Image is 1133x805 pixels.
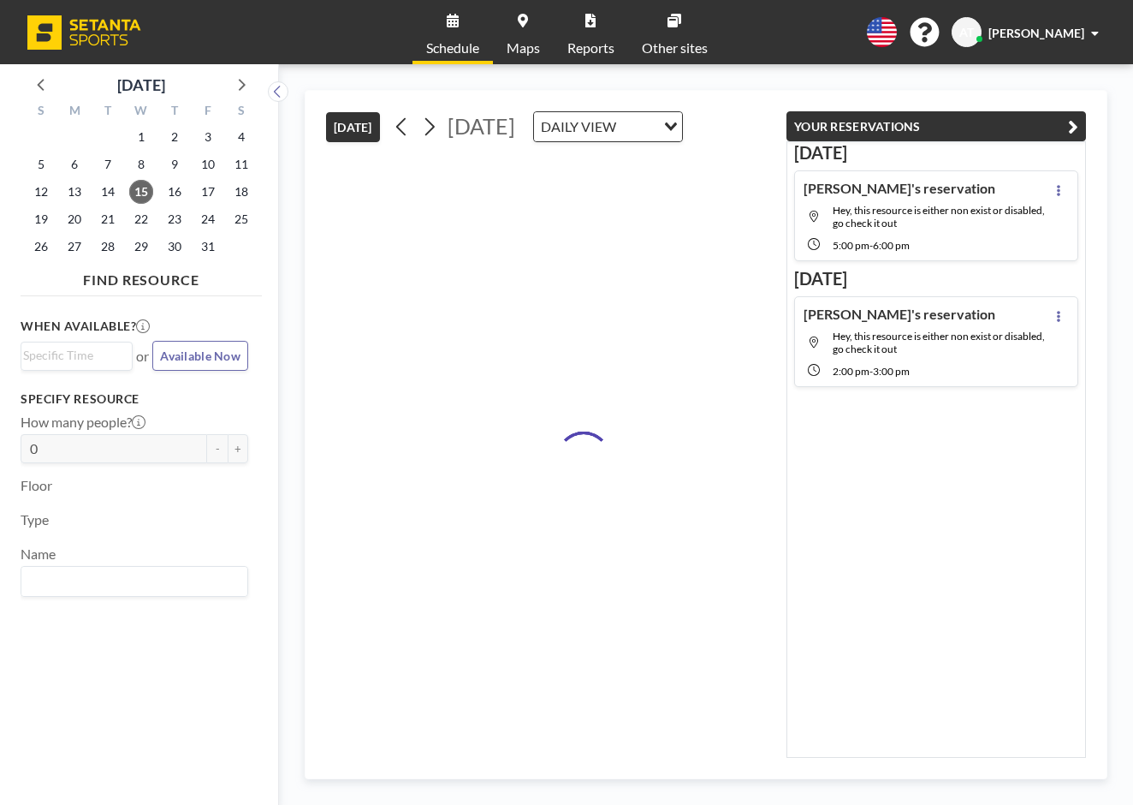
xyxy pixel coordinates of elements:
[196,152,220,176] span: Friday, October 10, 2025
[160,349,240,363] span: Available Now
[163,125,187,149] span: Thursday, October 2, 2025
[196,207,220,231] span: Friday, October 24, 2025
[21,567,247,596] div: Search for option
[229,180,253,204] span: Saturday, October 18, 2025
[136,348,149,365] span: or
[23,346,122,365] input: Search for option
[21,265,262,289] h4: FIND RESOURCE
[21,546,56,563] label: Name
[29,152,53,176] span: Sunday, October 5, 2025
[326,112,380,142] button: [DATE]
[229,125,253,149] span: Saturday, October 4, 2025
[96,180,120,204] span: Tuesday, October 14, 2025
[804,180,995,197] h4: [PERSON_NAME]'s reservation
[157,101,191,123] div: T
[959,25,974,40] span: AT
[794,142,1078,164] h3: [DATE]
[163,152,187,176] span: Thursday, October 9, 2025
[642,41,708,55] span: Other sites
[869,239,873,252] span: -
[96,152,120,176] span: Tuesday, October 7, 2025
[62,152,86,176] span: Monday, October 6, 2025
[163,207,187,231] span: Thursday, October 23, 2025
[804,306,995,323] h4: [PERSON_NAME]'s reservation
[25,101,58,123] div: S
[448,113,515,139] span: [DATE]
[129,180,153,204] span: Wednesday, October 15, 2025
[207,434,228,463] button: -
[869,365,873,378] span: -
[621,116,654,138] input: Search for option
[833,204,1045,230] span: Hey, this resource is either non exist or disabled, go check it out
[125,101,158,123] div: W
[229,207,253,231] span: Saturday, October 25, 2025
[534,112,682,141] div: Search for option
[152,341,248,371] button: Available Now
[224,101,258,123] div: S
[29,207,53,231] span: Sunday, October 19, 2025
[228,434,248,463] button: +
[163,235,187,259] span: Thursday, October 30, 2025
[96,207,120,231] span: Tuesday, October 21, 2025
[21,511,49,528] label: Type
[567,41,614,55] span: Reports
[833,330,1045,355] span: Hey, this resource is either non exist or disabled, go check it out
[21,391,248,407] h3: Specify resource
[873,365,910,378] span: 3:00 PM
[129,152,153,176] span: Wednesday, October 8, 2025
[196,125,220,149] span: Friday, October 3, 2025
[537,116,620,138] span: DAILY VIEW
[196,180,220,204] span: Friday, October 17, 2025
[92,101,125,123] div: T
[988,26,1084,40] span: [PERSON_NAME]
[833,365,869,378] span: 2:00 PM
[873,239,910,252] span: 6:00 PM
[196,235,220,259] span: Friday, October 31, 2025
[62,235,86,259] span: Monday, October 27, 2025
[21,343,132,368] div: Search for option
[21,414,145,431] label: How many people?
[507,41,540,55] span: Maps
[786,111,1086,141] button: YOUR RESERVATIONS
[129,235,153,259] span: Wednesday, October 29, 2025
[117,73,165,97] div: [DATE]
[426,41,479,55] span: Schedule
[27,15,141,50] img: organization-logo
[129,125,153,149] span: Wednesday, October 1, 2025
[21,477,52,494] label: Floor
[23,570,238,593] input: Search for option
[62,180,86,204] span: Monday, October 13, 2025
[191,101,224,123] div: F
[129,207,153,231] span: Wednesday, October 22, 2025
[58,101,92,123] div: M
[229,152,253,176] span: Saturday, October 11, 2025
[29,235,53,259] span: Sunday, October 26, 2025
[62,207,86,231] span: Monday, October 20, 2025
[794,268,1078,289] h3: [DATE]
[96,235,120,259] span: Tuesday, October 28, 2025
[833,239,869,252] span: 5:00 PM
[29,180,53,204] span: Sunday, October 12, 2025
[163,180,187,204] span: Thursday, October 16, 2025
